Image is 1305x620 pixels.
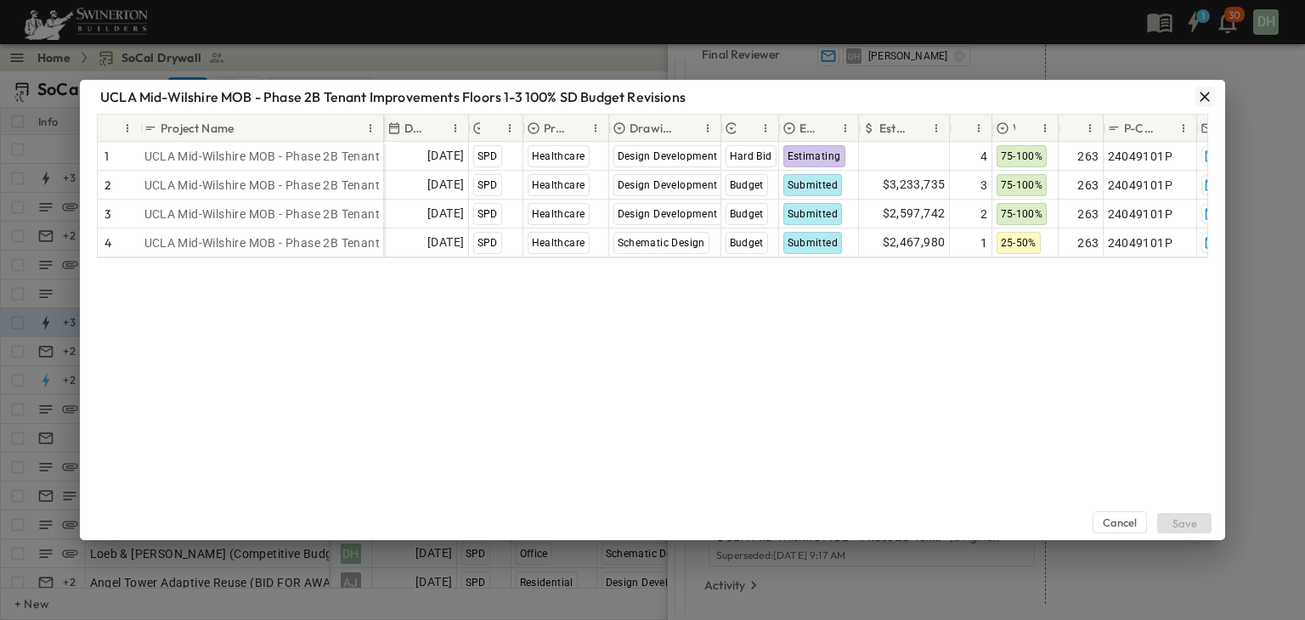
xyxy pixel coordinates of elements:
[681,119,700,138] button: Sort
[532,208,585,220] span: Healthcare
[1157,119,1176,138] button: Sort
[100,87,686,107] p: UCLA Mid-Wilshire MOB - Phase 2B Tenant Improvements Floors 1-3 100% SD Budget Revisions
[1077,206,1099,223] span: 263
[1108,177,1173,194] span: 24049101P
[448,121,463,136] button: Menu
[429,119,448,138] button: Sort
[788,237,839,249] span: Submitted
[105,119,123,138] button: Sort
[544,120,566,137] p: Primary Market
[427,233,464,252] span: [DATE]
[819,119,838,138] button: Sort
[237,119,256,138] button: Sort
[1077,234,1099,251] span: 263
[1093,511,1147,533] button: Cancel
[700,121,715,136] button: Menu
[730,208,764,220] span: Budget
[1176,121,1191,136] button: Menu
[730,150,772,162] span: Hard Bid
[630,120,678,137] p: Drawing Status
[980,206,987,223] span: 2
[1124,120,1154,137] p: P-Code
[980,234,987,251] span: 1
[980,148,987,165] span: 4
[883,233,946,252] span: $2,467,980
[1077,177,1099,194] span: 263
[532,150,585,162] span: Healthcare
[957,119,975,138] button: Sort
[105,206,111,223] p: 3
[477,237,498,249] span: SPD
[532,237,585,249] span: Healthcare
[1019,119,1037,138] button: Sort
[739,119,758,138] button: Sort
[788,150,841,162] span: Estimating
[427,175,464,194] span: [DATE]
[971,121,986,136] button: Menu
[929,121,944,136] button: Menu
[144,177,686,194] span: UCLA Mid-Wilshire MOB - Phase 2B Tenant Improvements Floors 1-3 100% SD Budget (Revision 2)
[1108,206,1173,223] span: 24049101P
[363,121,378,136] button: Menu
[144,234,673,251] span: UCLA Mid-Wilshire MOB - Phase 2B Tenant Improvements Floors 1-3 100% SD Budget (Original)
[883,175,946,194] span: $3,233,735
[1013,120,1015,137] p: Win Probability
[1082,121,1098,136] button: Menu
[730,179,764,191] span: Budget
[1065,119,1084,138] button: Sort
[161,120,234,137] p: Project Name
[879,120,907,137] p: Estimate Amount
[838,121,853,136] button: Menu
[730,237,764,249] span: Budget
[883,204,946,223] span: $2,597,742
[404,120,426,137] p: Due Date
[910,119,929,138] button: Sort
[120,121,135,136] button: Menu
[144,148,715,165] span: UCLA Mid-Wilshire MOB - Phase 2B Tenant Improvements Floors 1-3 100% SD Budget (Current - Rev. 3)
[788,208,839,220] span: Submitted
[618,208,718,220] span: Design Development
[1108,148,1173,165] span: 24049101P
[569,119,588,138] button: Sort
[1108,234,1173,251] span: 24049101P
[1001,237,1037,249] span: 25-50%
[98,115,140,142] div: #
[1001,179,1043,191] span: 75-100%
[105,148,109,165] p: 1
[618,237,705,249] span: Schematic Design
[144,206,686,223] span: UCLA Mid-Wilshire MOB - Phase 2B Tenant Improvements Floors 1-3 100% SD Budget (Revision 1)
[477,150,498,162] span: SPD
[788,179,839,191] span: Submitted
[980,177,987,194] span: 3
[105,234,111,251] p: 4
[105,177,111,194] p: 2
[618,179,718,191] span: Design Development
[588,121,603,136] button: Menu
[618,150,718,162] span: Design Development
[1001,150,1043,162] span: 75-100%
[483,119,502,138] button: Sort
[427,146,464,166] span: [DATE]
[532,179,585,191] span: Healthcare
[427,204,464,223] span: [DATE]
[477,208,498,220] span: SPD
[758,121,773,136] button: Menu
[1037,121,1053,136] button: Menu
[799,120,816,137] p: Estimate Status
[1077,148,1099,165] span: 263
[1001,208,1043,220] span: 75-100%
[502,121,517,136] button: Menu
[477,179,498,191] span: SPD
